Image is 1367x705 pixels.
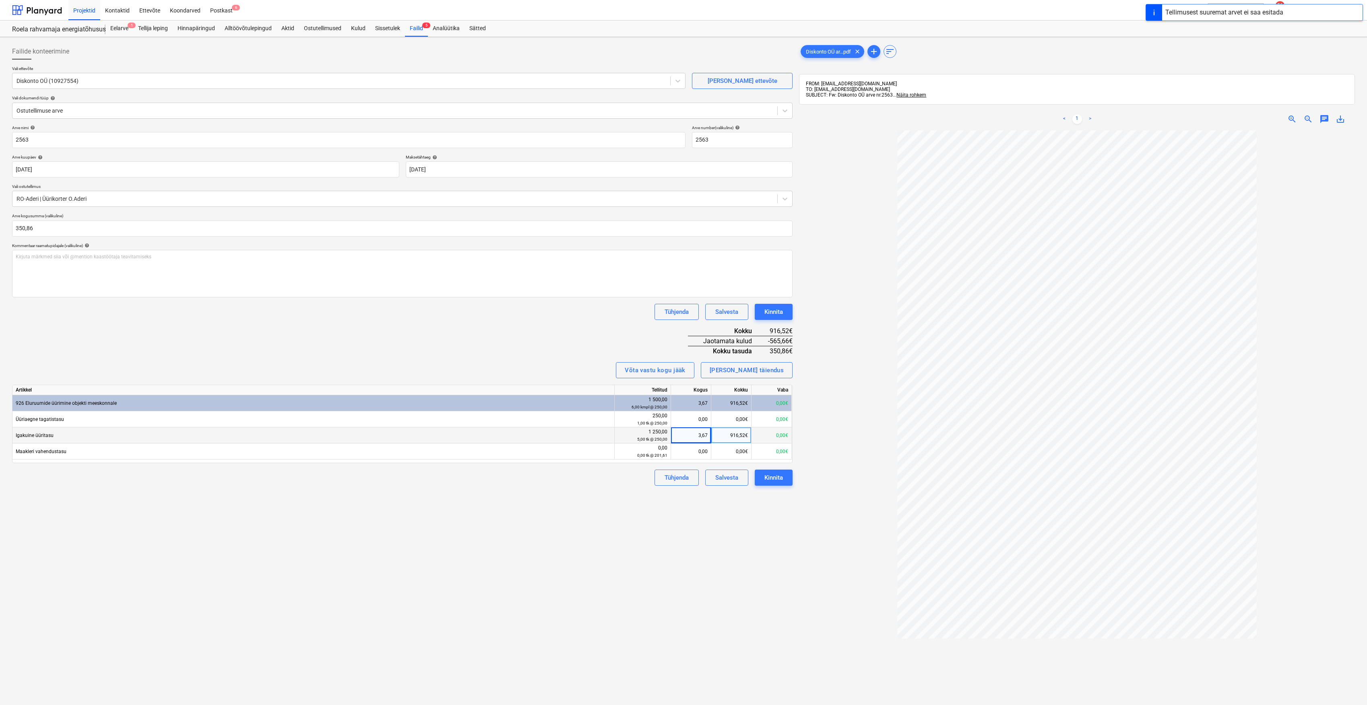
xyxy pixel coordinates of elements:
[12,184,793,191] p: Vali ostutellimus
[12,95,793,101] div: Vali dokumendi tüüp
[885,47,895,56] span: sort
[422,23,430,28] span: 5
[1085,114,1095,124] a: Next page
[711,395,752,411] div: 916,52€
[12,132,686,148] input: Arve nimi
[12,213,793,220] p: Arve kogusumma (valikuline)
[708,76,777,86] div: [PERSON_NAME] ettevõte
[428,21,465,37] a: Analüütika
[220,21,277,37] a: Alltöövõtulepingud
[12,161,399,177] input: Arve kuupäeva pole määratud.
[406,161,793,177] input: Tähtaega pole määratud
[615,385,671,395] div: Tellitud
[465,21,491,37] a: Sätted
[1072,114,1082,124] a: Page 1 is your current page
[173,21,220,37] a: Hinnapäringud
[705,470,748,486] button: Salvesta
[711,443,752,460] div: 0,00€
[405,21,428,37] a: Failid5
[1287,114,1297,124] span: zoom_in
[12,66,686,73] p: Vali ettevõte
[655,304,699,320] button: Tühjenda
[806,81,897,87] span: FROM: [EMAIL_ADDRESS][DOMAIN_NAME]
[764,307,783,317] div: Kinnita
[715,472,738,483] div: Salvesta
[431,155,437,160] span: help
[632,405,667,409] small: 6,00 kmpl @ 250,00
[688,336,765,346] div: Jaotamata kulud
[692,73,793,89] button: [PERSON_NAME] ettevõte
[618,396,667,411] div: 1 500,00
[674,427,708,443] div: 3,67
[637,421,667,425] small: 1,00 tk @ 250,00
[869,47,879,56] span: add
[688,346,765,356] div: Kokku tasuda
[637,453,667,458] small: 0,00 tk @ 201,61
[128,23,136,28] span: 1
[12,411,615,427] div: Üüriaegne tagatistasu
[671,385,711,395] div: Kogus
[12,427,615,443] div: Igakuine üüritasu
[806,92,893,98] span: SUBJECT: Fw: Diskonto OÜ arve nr.2563
[277,21,299,37] a: Aktid
[299,21,346,37] div: Ostutellimused
[83,243,89,248] span: help
[705,304,748,320] button: Salvesta
[36,155,43,160] span: help
[752,385,792,395] div: Vaba
[49,96,55,101] span: help
[16,400,117,406] span: 926 Eluruumide üürimine objekti meeskonnale
[665,472,689,483] div: Tühjenda
[752,411,792,427] div: 0,00€
[692,132,793,148] input: Arve number
[1336,114,1345,124] span: save_alt
[752,427,792,443] div: 0,00€
[711,427,752,443] div: 916,52€
[12,221,793,237] input: Arve kogusumma (valikuline)
[29,125,35,130] span: help
[674,443,708,460] div: 0,00
[370,21,405,37] a: Sissetulek
[1303,114,1313,124] span: zoom_out
[801,49,856,55] span: Diskonto OÜ ar...pdf
[688,326,765,336] div: Kokku
[896,92,926,98] span: Näita rohkem
[12,47,69,56] span: Failide konteerimine
[701,362,793,378] button: [PERSON_NAME] täiendus
[710,365,784,375] div: [PERSON_NAME] täiendus
[893,92,926,98] span: ...
[853,47,862,56] span: clear
[618,428,667,443] div: 1 250,00
[133,21,173,37] a: Tellija leping
[733,125,740,130] span: help
[674,411,708,427] div: 0,00
[346,21,370,37] a: Kulud
[12,25,96,34] div: Roela rahvamaja energiatõhususe ehitustööd [ROELA]
[618,412,667,427] div: 250,00
[105,21,133,37] div: Eelarve
[765,326,793,336] div: 916,52€
[616,362,694,378] button: Võta vastu kogu jääk
[406,155,793,160] div: Maksetähtaeg
[806,87,890,92] span: TO: [EMAIL_ADDRESS][DOMAIN_NAME]
[12,155,399,160] div: Arve kuupäev
[765,336,793,346] div: -565,66€
[755,470,793,486] button: Kinnita
[1165,8,1283,17] div: Tellimusest suuremat arvet ei saa esitada
[665,307,689,317] div: Tühjenda
[12,243,793,248] div: Kommentaar raamatupidajale (valikuline)
[715,307,738,317] div: Salvesta
[674,395,708,411] div: 3,67
[765,346,793,356] div: 350,86€
[655,470,699,486] button: Tühjenda
[12,125,686,130] div: Arve nimi
[618,444,667,459] div: 0,00
[752,443,792,460] div: 0,00€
